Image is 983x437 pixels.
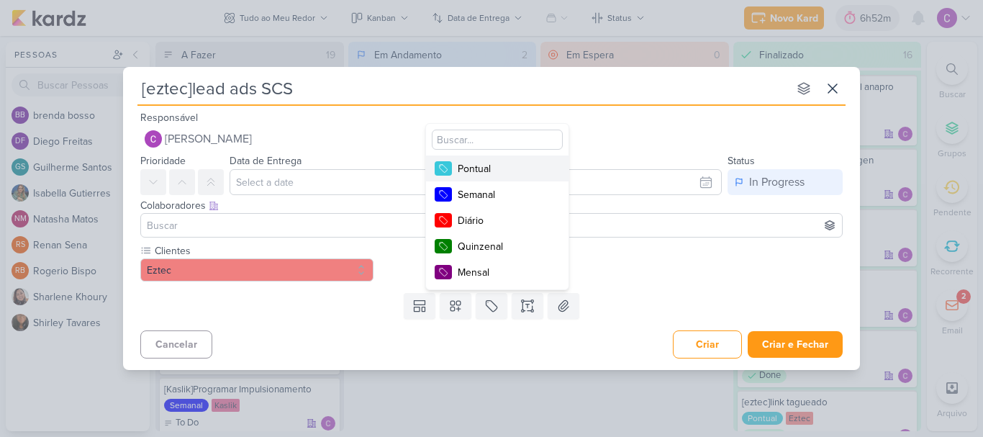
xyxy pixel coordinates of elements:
[426,259,568,285] button: Mensal
[728,169,843,195] button: In Progress
[426,156,568,181] button: Pontual
[165,130,252,148] span: [PERSON_NAME]
[230,169,722,195] input: Select a date
[426,233,568,259] button: Quinzenal
[140,126,843,152] button: [PERSON_NAME]
[432,130,563,150] input: Buscar...
[458,265,551,280] div: Mensal
[458,239,551,254] div: Quinzenal
[728,155,755,167] label: Status
[144,217,839,234] input: Buscar
[458,213,551,228] div: Diário
[426,207,568,233] button: Diário
[140,155,186,167] label: Prioridade
[140,258,373,281] button: Eztec
[458,161,551,176] div: Pontual
[140,198,843,213] div: Colaboradores
[458,187,551,202] div: Semanal
[748,331,843,358] button: Criar e Fechar
[673,330,742,359] button: Criar
[140,330,212,359] button: Cancelar
[137,76,788,102] input: Kard Sem Título
[140,112,198,124] label: Responsável
[145,130,162,148] img: Carlos Lima
[749,174,805,191] div: In Progress
[153,243,373,258] label: Clientes
[426,181,568,207] button: Semanal
[230,155,302,167] label: Data de Entrega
